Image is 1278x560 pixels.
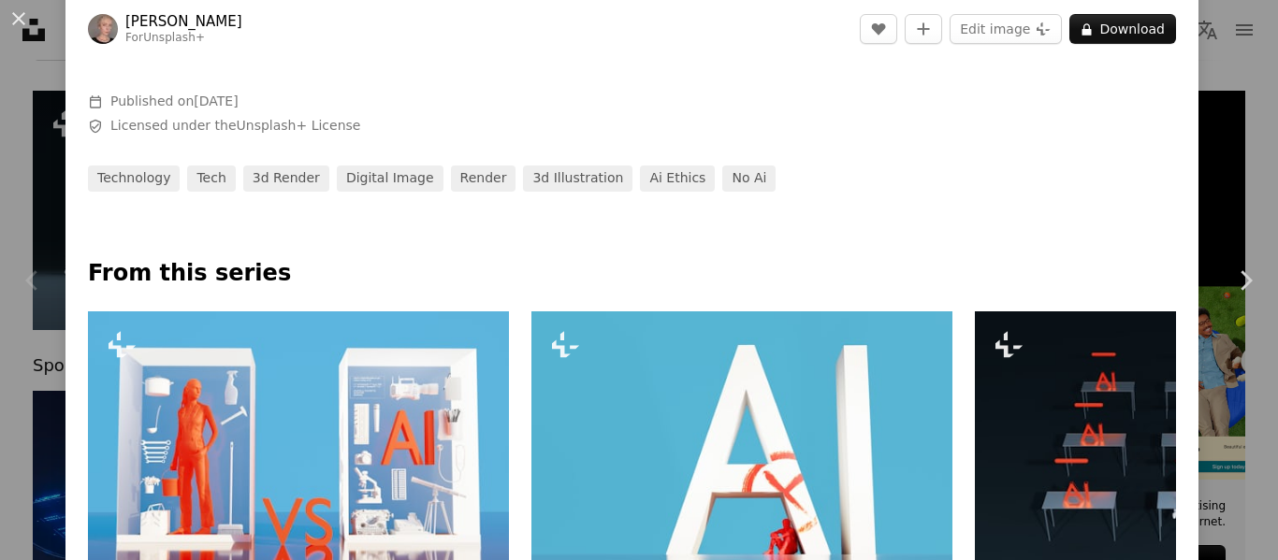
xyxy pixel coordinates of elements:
[1069,14,1176,44] button: Download
[143,31,205,44] a: Unsplash+
[523,165,632,192] a: 3d illustration
[125,31,242,46] div: For
[243,165,329,192] a: 3d render
[451,165,516,192] a: render
[950,14,1062,44] button: Edit image
[531,432,952,449] a: Ai stands for a gift in the form of a box.
[237,118,361,133] a: Unsplash+ License
[640,165,715,192] a: ai ethics
[110,93,239,108] span: Published on
[1213,191,1278,370] a: Next
[722,165,776,192] a: no ai
[194,93,238,108] time: April 14, 2025 at 8:22:37 PM GMT+5
[88,259,1176,289] p: From this series
[337,165,443,192] a: digital image
[88,14,118,44] img: Go to Galina Nelyubova's profile
[187,165,235,192] a: tech
[88,165,180,192] a: technology
[860,14,897,44] button: Like
[905,14,942,44] button: Add to Collection
[88,43,169,60] a: 3D Renders
[88,432,509,449] a: Human housework versus artificial intelligence.
[125,12,242,31] a: [PERSON_NAME]
[110,117,360,136] span: Licensed under the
